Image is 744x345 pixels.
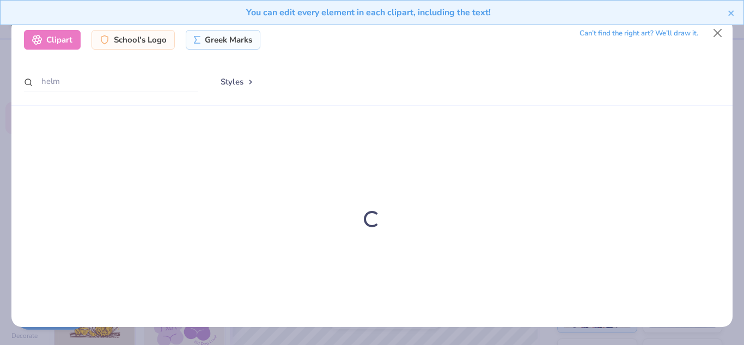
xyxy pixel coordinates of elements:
div: You can edit every element in each clipart, including the text! [9,6,728,19]
div: Clipart [24,30,81,50]
button: Styles [209,71,266,92]
div: Greek Marks [186,30,260,50]
button: close [728,6,735,19]
div: School's Logo [92,30,175,50]
input: Search by name [24,71,198,92]
div: Can’t find the right art? We’ll draw it. [580,24,698,43]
